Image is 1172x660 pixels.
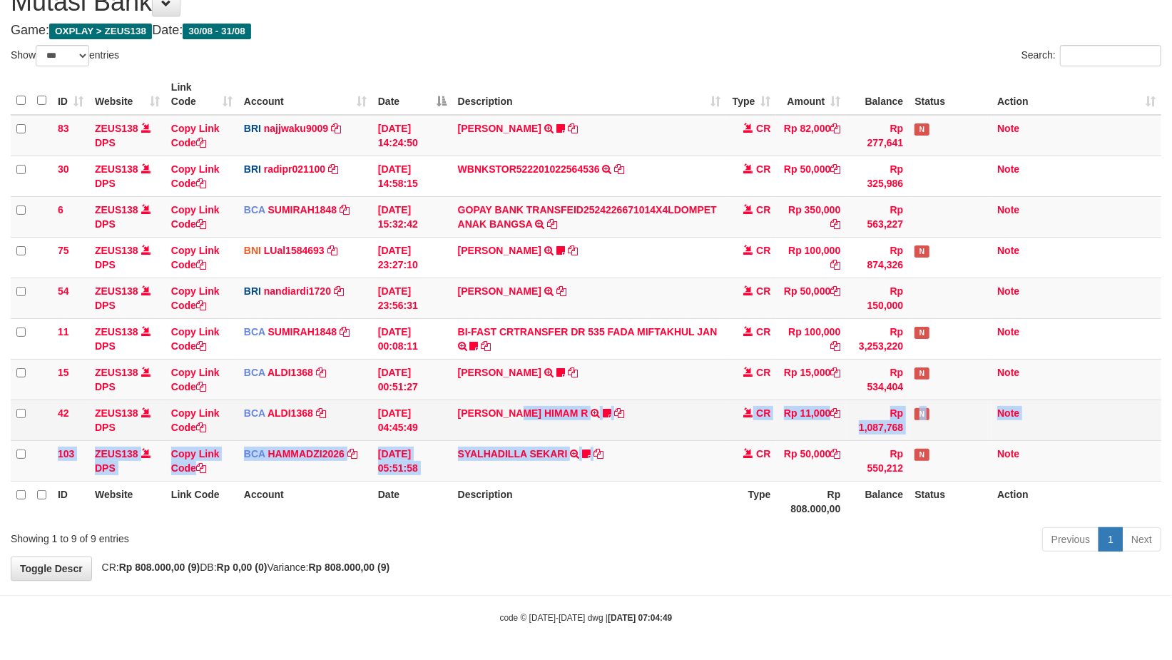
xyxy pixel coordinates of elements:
[776,196,846,237] td: Rp 350,000
[340,326,350,337] a: Copy SUMIRAH1848 to clipboard
[997,163,1019,175] a: Note
[914,408,929,420] span: Has Note
[309,562,390,573] strong: Rp 808.000,00 (9)
[244,204,265,215] span: BCA
[171,367,220,392] a: Copy Link Code
[830,163,840,175] a: Copy Rp 50,000 to clipboard
[593,448,603,460] a: Copy SYALHADILLA SEKARI to clipboard
[244,448,265,460] span: BCA
[372,440,452,481] td: [DATE] 05:51:58
[264,163,325,175] a: radipr021100
[726,74,776,115] th: Type: activate to sort column ascending
[846,74,909,115] th: Balance
[372,196,452,237] td: [DATE] 15:32:42
[52,74,89,115] th: ID: activate to sort column ascending
[776,481,846,522] th: Rp 808.000,00
[11,526,478,546] div: Showing 1 to 9 of 9 entries
[183,24,251,39] span: 30/08 - 31/08
[997,407,1019,419] a: Note
[846,115,909,156] td: Rp 277,641
[58,367,69,378] span: 15
[264,285,331,297] a: nandiardi1720
[372,115,452,156] td: [DATE] 14:24:50
[997,326,1019,337] a: Note
[316,407,326,419] a: Copy ALDI1368 to clipboard
[1060,45,1161,66] input: Search:
[264,123,328,134] a: najjwaku9009
[267,407,313,419] a: ALDI1368
[58,407,69,419] span: 42
[49,24,152,39] span: OXPLAY > ZEUS138
[89,237,165,278] td: DPS
[997,204,1019,215] a: Note
[95,245,138,256] a: ZEUS138
[89,115,165,156] td: DPS
[268,326,337,337] a: SUMIRAH1848
[776,237,846,278] td: Rp 100,000
[244,245,261,256] span: BNI
[372,481,452,522] th: Date
[458,448,568,460] a: SYALHADILLA SEKARI
[458,163,600,175] a: WBNKSTOR522201022564536
[1021,45,1161,66] label: Search:
[171,448,220,474] a: Copy Link Code
[268,448,345,460] a: HAMMADZI2026
[830,123,840,134] a: Copy Rp 82,000 to clipboard
[756,285,770,297] span: CR
[830,367,840,378] a: Copy Rp 15,000 to clipboard
[452,481,727,522] th: Description
[334,285,344,297] a: Copy nandiardi1720 to clipboard
[58,163,69,175] span: 30
[452,74,727,115] th: Description: activate to sort column ascending
[776,115,846,156] td: Rp 82,000
[776,359,846,400] td: Rp 15,000
[756,367,770,378] span: CR
[327,245,337,256] a: Copy LUal1584693 to clipboard
[1099,527,1123,552] a: 1
[914,245,929,258] span: Has Note
[89,400,165,440] td: DPS
[776,156,846,196] td: Rp 50,000
[316,367,326,378] a: Copy ALDI1368 to clipboard
[89,481,165,522] th: Website
[458,407,588,419] a: [PERSON_NAME] HIMAM R
[95,562,390,573] span: CR: DB: Variance:
[830,340,840,352] a: Copy Rp 100,000 to clipboard
[372,278,452,318] td: [DATE] 23:56:31
[458,285,541,297] a: [PERSON_NAME]
[171,163,220,189] a: Copy Link Code
[568,245,578,256] a: Copy NOFAN MOHAMAD SAPUTRA to clipboard
[89,318,165,359] td: DPS
[556,285,566,297] a: Copy VALENTINO LAHU to clipboard
[372,156,452,196] td: [DATE] 14:58:15
[89,359,165,400] td: DPS
[171,326,220,352] a: Copy Link Code
[244,163,261,175] span: BRI
[171,245,220,270] a: Copy Link Code
[58,245,69,256] span: 75
[756,163,770,175] span: CR
[95,367,138,378] a: ZEUS138
[458,245,541,256] a: [PERSON_NAME]
[244,326,265,337] span: BCA
[165,74,238,115] th: Link Code: activate to sort column ascending
[58,448,74,460] span: 103
[830,448,840,460] a: Copy Rp 50,000 to clipboard
[171,204,220,230] a: Copy Link Code
[244,123,261,134] span: BRI
[830,407,840,419] a: Copy Rp 11,000 to clipboard
[914,327,929,339] span: Has Note
[756,407,770,419] span: CR
[95,448,138,460] a: ZEUS138
[58,285,69,297] span: 54
[95,326,138,337] a: ZEUS138
[458,123,541,134] a: [PERSON_NAME]
[217,562,267,573] strong: Rp 0,00 (0)
[11,557,92,581] a: Toggle Descr
[846,237,909,278] td: Rp 874,326
[1122,527,1161,552] a: Next
[997,448,1019,460] a: Note
[992,481,1161,522] th: Action
[830,285,840,297] a: Copy Rp 50,000 to clipboard
[58,326,69,337] span: 11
